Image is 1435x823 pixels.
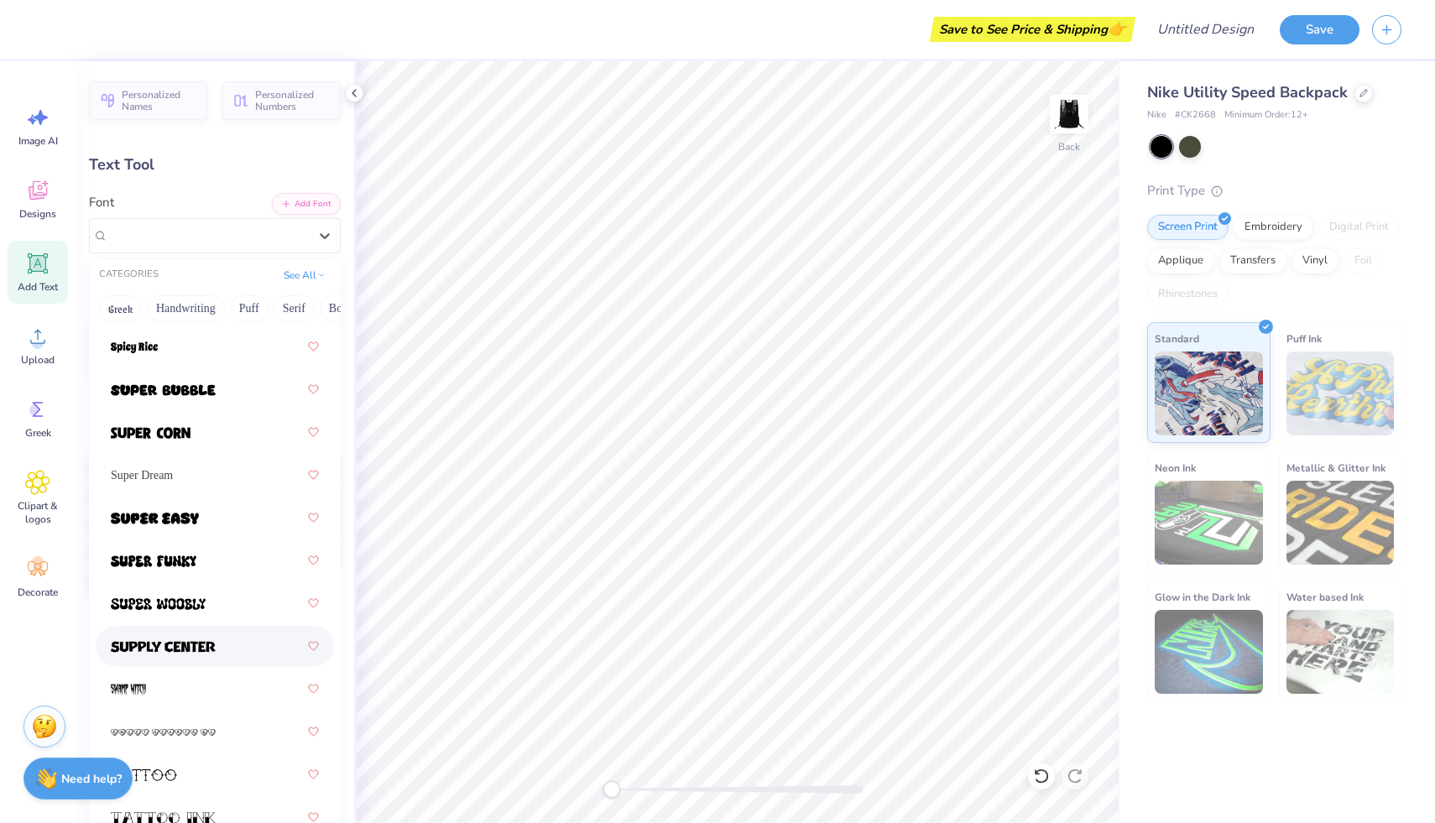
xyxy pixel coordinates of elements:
img: Supply Center [111,641,216,653]
img: Metallic & Glitter Ink [1286,481,1395,565]
img: Back [1052,97,1086,131]
div: Transfers [1219,248,1286,273]
div: Back [1058,139,1080,154]
span: Nike [1147,108,1166,122]
div: Applique [1147,248,1214,273]
span: Super Dream [111,466,173,484]
span: Neon Ink [1155,459,1196,477]
img: Spicy Rice [111,341,158,353]
div: Embroidery [1234,215,1313,240]
img: Swamp Witch [111,684,146,695]
button: Puff [230,295,269,322]
img: Super Easy [111,513,199,524]
span: Personalized Names [122,89,197,112]
button: Handwriting [147,295,225,322]
span: Greek [25,426,51,440]
button: See All [279,267,331,284]
div: Foil [1344,248,1383,273]
img: Neon Ink [1155,481,1263,565]
div: CATEGORIES [99,268,159,282]
span: Add Text [18,280,58,294]
span: Clipart & logos [10,499,65,526]
img: Glow in the Dark Ink [1155,610,1263,694]
div: Vinyl [1291,248,1338,273]
button: Greek [99,295,142,322]
button: Bold [320,295,361,322]
img: Super Funky [111,555,196,567]
span: Standard [1155,330,1199,347]
div: Print Type [1147,181,1401,201]
span: Minimum Order: 12 + [1224,108,1308,122]
span: Personalized Numbers [255,89,331,112]
span: Puff Ink [1286,330,1322,347]
img: Super Corn [111,427,190,439]
div: Rhinestones [1147,282,1229,307]
img: Standard [1155,352,1263,435]
span: Nike Utility Speed Backpack [1147,82,1348,102]
img: Super Woobly [111,598,206,610]
div: Digital Print [1318,215,1400,240]
img: Water based Ink [1286,610,1395,694]
div: Screen Print [1147,215,1229,240]
span: Metallic & Glitter Ink [1286,459,1385,477]
button: Save [1280,15,1359,44]
span: Glow in the Dark Ink [1155,588,1250,606]
span: Decorate [18,586,58,599]
span: Water based Ink [1286,588,1364,606]
span: 👉 [1108,18,1126,39]
img: Puff Ink [1286,352,1395,435]
input: Untitled Design [1144,13,1267,46]
label: Font [89,193,114,212]
div: Save to See Price & Shipping [934,17,1131,42]
span: Designs [19,207,56,221]
span: Upload [21,353,55,367]
button: Serif [274,295,315,322]
button: Personalized Names [89,81,207,120]
strong: Need help? [61,771,122,787]
div: Accessibility label [603,781,620,798]
div: Text Tool [89,154,341,176]
img: tattoo [111,769,177,781]
img: Sweet Hearts BV [111,727,216,738]
button: Add Font [272,193,341,215]
span: # CK2668 [1175,108,1216,122]
img: Super Bubble [111,384,216,396]
button: Personalized Numbers [222,81,341,120]
span: Image AI [18,134,58,148]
